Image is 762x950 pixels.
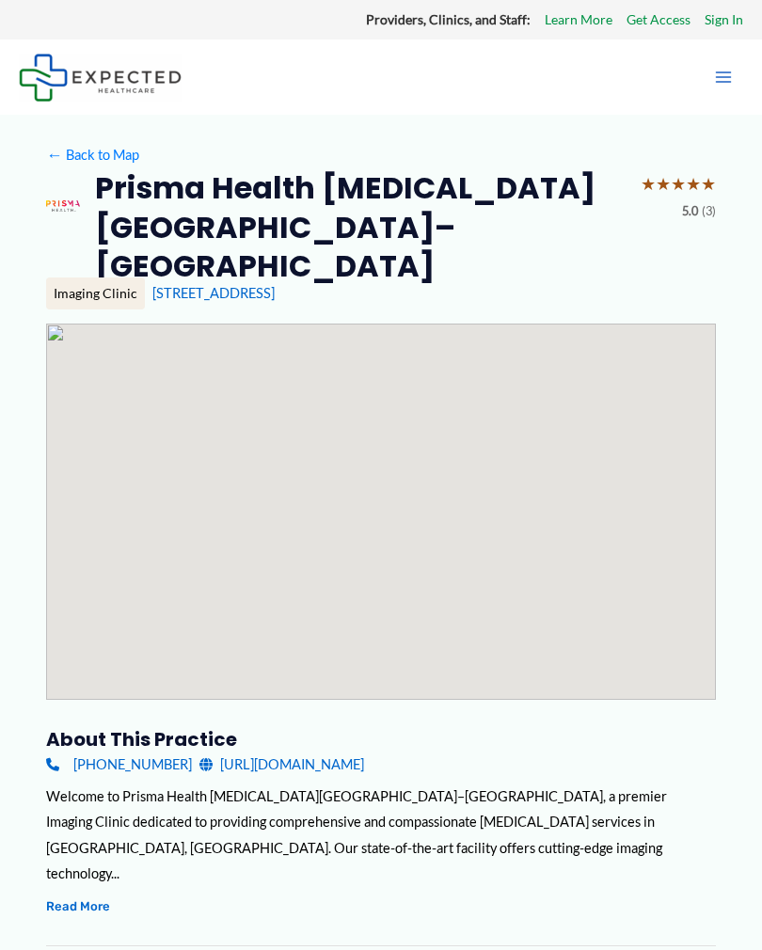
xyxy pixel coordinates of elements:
h2: Prisma Health [MEDICAL_DATA][GEOGRAPHIC_DATA]–[GEOGRAPHIC_DATA] [95,168,626,286]
a: ←Back to Map [46,142,139,167]
h3: About this practice [46,727,716,752]
a: [STREET_ADDRESS] [152,285,275,301]
span: ★ [671,168,686,200]
a: [URL][DOMAIN_NAME] [199,752,364,777]
button: Read More [46,895,110,917]
a: Sign In [705,8,743,32]
span: ★ [701,168,716,200]
button: Main menu toggle [704,57,743,97]
div: Imaging Clinic [46,277,145,309]
span: (3) [702,200,716,223]
a: Get Access [627,8,691,32]
div: Welcome to Prisma Health [MEDICAL_DATA][GEOGRAPHIC_DATA]–[GEOGRAPHIC_DATA], a premier Imaging Cli... [46,784,716,885]
span: ★ [641,168,656,200]
span: ← [46,147,63,164]
strong: Providers, Clinics, and Staff: [366,11,531,27]
img: Expected Healthcare Logo - side, dark font, small [19,54,182,102]
span: 5.0 [682,200,698,223]
span: ★ [656,168,671,200]
a: Learn More [545,8,612,32]
a: [PHONE_NUMBER] [46,752,192,777]
span: ★ [686,168,701,200]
